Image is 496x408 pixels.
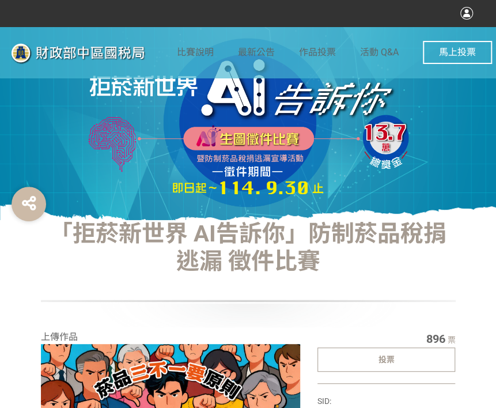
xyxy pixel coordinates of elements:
[4,39,177,67] img: 「拒菸新世界 AI告訴你」防制菸品稅捐逃漏 徵件比賽
[354,395,412,407] iframe: IFrame Embed
[378,355,394,364] span: 投票
[447,335,455,345] span: 票
[41,331,78,342] span: 上傳作品
[177,47,214,58] span: 比賽說明
[360,27,399,78] a: 活動 Q&A
[41,220,456,327] h1: 「拒菸新世界 AI告訴你」防制菸品稅捐逃漏 徵件比賽
[439,47,476,58] span: 馬上投票
[360,47,399,58] span: 活動 Q&A
[423,41,492,64] button: 馬上投票
[299,47,336,58] span: 作品投票
[177,27,214,78] a: 比賽說明
[238,27,275,78] a: 最新公告
[238,47,275,58] span: 最新公告
[299,27,336,78] a: 作品投票
[426,332,445,346] span: 896
[75,37,421,210] img: 「拒菸新世界 AI告訴你」防制菸品稅捐逃漏 徵件比賽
